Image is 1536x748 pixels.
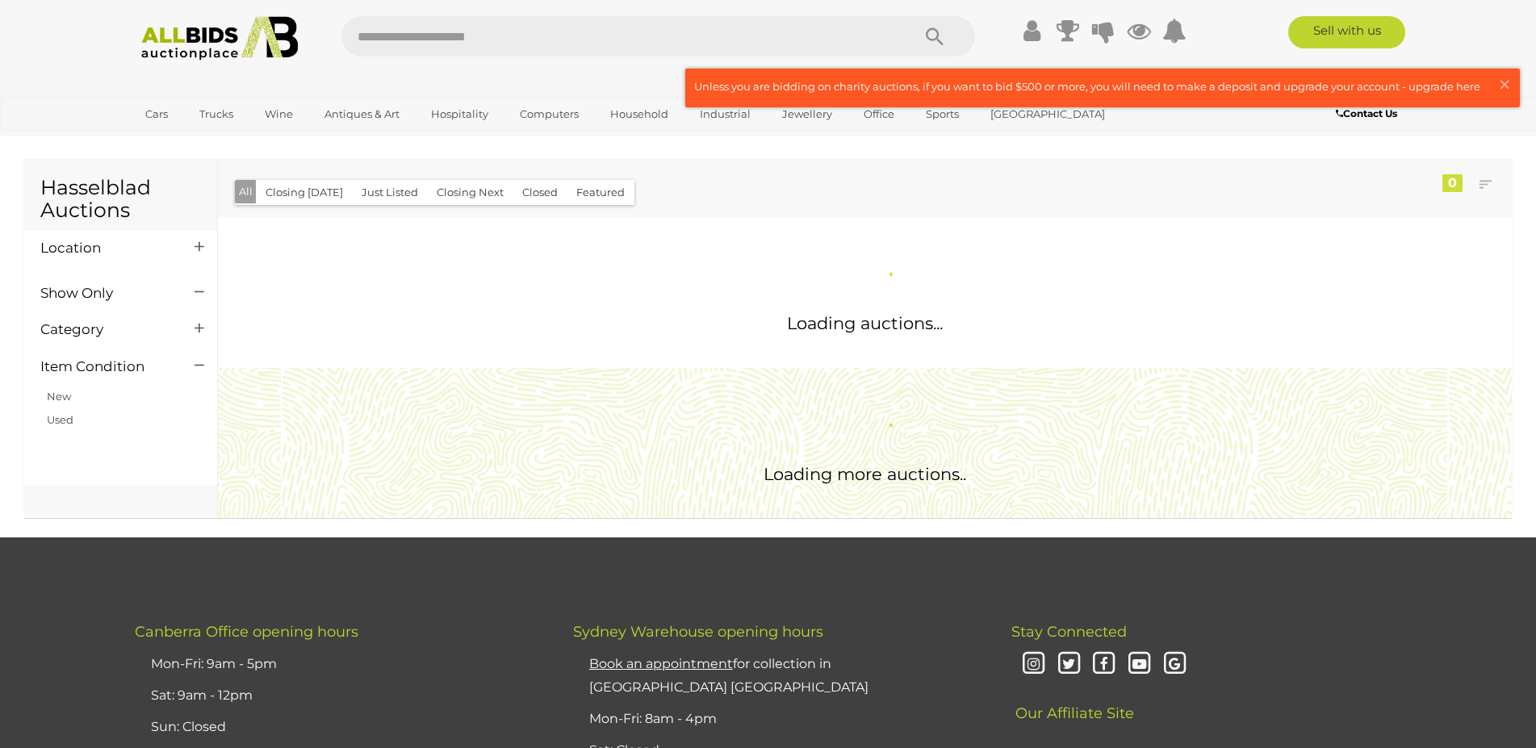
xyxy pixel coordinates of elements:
a: Hospitality [421,101,499,127]
a: Sports [915,101,969,127]
li: Mon-Fri: 8am - 4pm [585,704,971,735]
a: Jewellery [772,101,843,127]
a: Industrial [689,101,761,127]
li: Sat: 9am - 12pm [147,680,533,712]
a: Sell with us [1288,16,1405,48]
b: Contact Us [1336,107,1397,119]
h4: Item Condition [40,359,170,374]
button: Closing [DATE] [256,180,353,205]
h4: Category [40,322,170,337]
a: [GEOGRAPHIC_DATA] [980,101,1115,127]
a: Contact Us [1336,105,1401,123]
h1: Hasselblad Auctions [40,177,201,221]
span: Loading more auctions.. [764,464,966,484]
h4: Location [40,240,170,256]
li: Sun: Closed [147,712,533,743]
span: Stay Connected [1011,623,1127,641]
h4: Show Only [40,286,170,301]
div: 0 [1442,174,1463,192]
a: Book an appointmentfor collection in [GEOGRAPHIC_DATA] [GEOGRAPHIC_DATA] [589,656,868,695]
i: Facebook [1090,650,1118,679]
span: Loading auctions... [787,313,943,333]
span: × [1497,69,1512,100]
button: Search [894,16,975,56]
a: Antiques & Art [314,101,410,127]
a: Household [600,101,679,127]
u: Book an appointment [589,656,733,671]
button: Featured [567,180,634,205]
button: Just Listed [352,180,428,205]
img: Allbids.com.au [132,16,308,61]
button: Closing Next [427,180,513,205]
a: Cars [135,101,178,127]
span: Sydney Warehouse opening hours [573,623,823,641]
a: New [47,390,71,403]
i: Google [1161,650,1189,679]
i: Youtube [1125,650,1153,679]
a: Trucks [189,101,244,127]
a: Used [47,413,73,426]
span: Our Affiliate Site [1011,680,1134,722]
a: Wine [254,101,303,127]
button: Closed [513,180,567,205]
button: All [235,180,257,203]
i: Twitter [1055,650,1083,679]
a: Office [853,101,905,127]
li: Mon-Fri: 9am - 5pm [147,649,533,680]
span: Canberra Office opening hours [135,623,358,641]
i: Instagram [1019,650,1048,679]
a: Computers [509,101,589,127]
